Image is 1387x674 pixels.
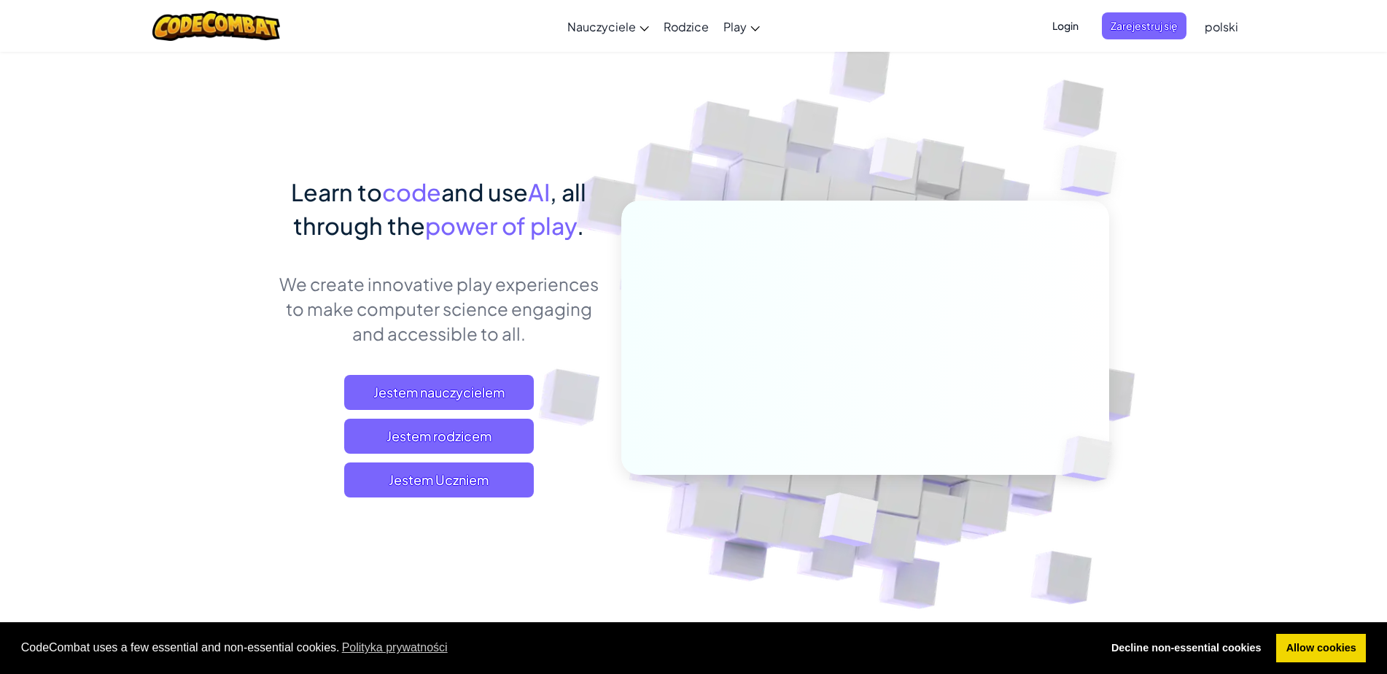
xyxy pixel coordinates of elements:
span: power of play [425,211,577,240]
a: learn more about cookies [340,637,450,659]
img: Overlap cubes [1038,406,1147,512]
img: Overlap cubes [842,109,947,217]
span: Play [723,19,747,34]
a: polski [1197,7,1246,46]
span: . [577,211,584,240]
span: code [382,177,441,206]
span: polski [1205,19,1238,34]
p: We create innovative play experiences to make computer science engaging and accessible to all. [278,271,599,346]
a: Jestem nauczycielem [344,375,534,410]
img: CodeCombat logo [152,11,280,41]
a: Rodzice [656,7,716,46]
img: Overlap cubes [783,462,914,583]
span: Nauczyciele [567,19,636,34]
button: Login [1044,12,1087,39]
img: Overlap cubes [1031,109,1157,233]
a: Play [716,7,767,46]
span: and use [441,177,528,206]
button: Jestem Uczniem [344,462,534,497]
a: Jestem rodzicem [344,419,534,454]
button: Zarejestruj się [1102,12,1186,39]
span: AI [528,177,550,206]
span: CodeCombat uses a few essential and non-essential cookies. [21,637,1090,659]
a: deny cookies [1101,634,1271,663]
a: allow cookies [1276,634,1366,663]
a: Nauczyciele [560,7,656,46]
span: Learn to [291,177,382,206]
